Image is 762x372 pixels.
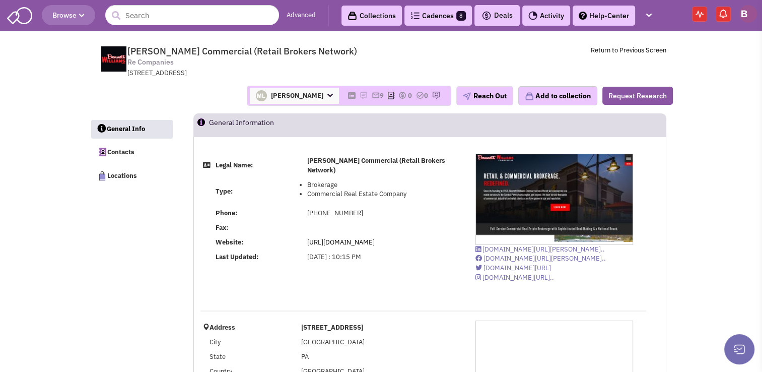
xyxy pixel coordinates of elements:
[52,11,85,20] span: Browse
[210,323,235,332] b: Address
[573,6,635,26] a: Help-Center
[127,69,390,78] div: [STREET_ADDRESS]
[209,114,274,136] h2: General Information
[91,120,173,139] a: General Info
[591,46,666,54] a: Return to Previous Screen
[475,245,605,254] a: [DOMAIN_NAME][URL][PERSON_NAME]..
[287,11,316,20] a: Advanced
[456,86,513,105] button: Reach Out
[307,190,460,199] li: Commercial Real Estate Company
[482,245,605,254] span: [DOMAIN_NAME][URL][PERSON_NAME]..
[301,323,363,332] b: [STREET_ADDRESS]
[307,156,445,174] b: [PERSON_NAME] Commercial (Retail Brokers Network)
[404,6,472,26] a: Cadences8
[463,92,471,100] img: plane.png
[525,92,534,101] img: icon-collection-lavender.png
[127,45,357,57] span: [PERSON_NAME] Commercial (Retail Brokers Network)
[481,11,513,20] span: Deals
[307,180,460,190] li: Brokerage
[476,154,633,242] img: Bennett Williams Commercial (Retail Brokers Network)
[475,273,554,282] a: [DOMAIN_NAME][URL]..
[42,5,95,25] button: Browse
[216,253,258,261] b: Last Updated:
[478,9,516,22] button: Deals
[602,87,673,105] button: Request Research
[360,91,368,99] img: icon-note.png
[398,91,406,99] img: icon-dealamount.png
[456,11,466,21] span: 8
[216,209,237,217] b: Phone:
[7,5,32,24] img: SmartAdmin
[127,57,174,68] span: Re Companies
[250,88,339,104] span: [PERSON_NAME]
[207,350,299,364] td: State
[305,250,462,265] td: [DATE] : 10:15 PM
[482,273,554,282] span: [DOMAIN_NAME][URL]..
[410,12,420,19] img: Cadences_logo.png
[307,238,375,246] a: [URL][DOMAIN_NAME]
[305,206,462,221] td: [PHONE_NUMBER]
[207,335,299,350] td: City
[105,5,279,25] input: Search
[432,91,440,99] img: research-icon.png
[481,10,492,22] img: icon-deals.svg
[528,11,537,20] img: Activity.png
[579,12,587,20] img: help.png
[424,91,428,100] span: 0
[348,11,357,21] img: icon-collection-lavender-black.svg
[739,5,757,23] img: Brett Michaels
[299,335,462,350] td: [GEOGRAPHIC_DATA]
[216,161,253,169] b: Legal Name:
[216,238,243,246] b: Website:
[380,91,384,100] span: 9
[372,91,380,99] img: icon-email-active-16.png
[483,264,551,272] span: [DOMAIN_NAME][URL]
[522,6,570,26] a: Activity
[216,223,228,232] b: Fax:
[341,6,402,26] a: Collections
[475,264,551,272] a: [DOMAIN_NAME][URL]
[416,91,424,99] img: TaskCount.png
[518,86,597,105] button: Add to collection
[483,254,606,263] span: [DOMAIN_NAME][URL][PERSON_NAME]..
[475,254,606,263] a: [DOMAIN_NAME][URL][PERSON_NAME]..
[408,91,412,100] span: 0
[91,141,172,162] a: Contacts
[299,350,462,364] td: PA
[216,187,233,196] b: Type:
[256,90,267,101] img: Fy-y6mzsQU60arUMjcdTeQ.png
[91,165,172,186] a: Locations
